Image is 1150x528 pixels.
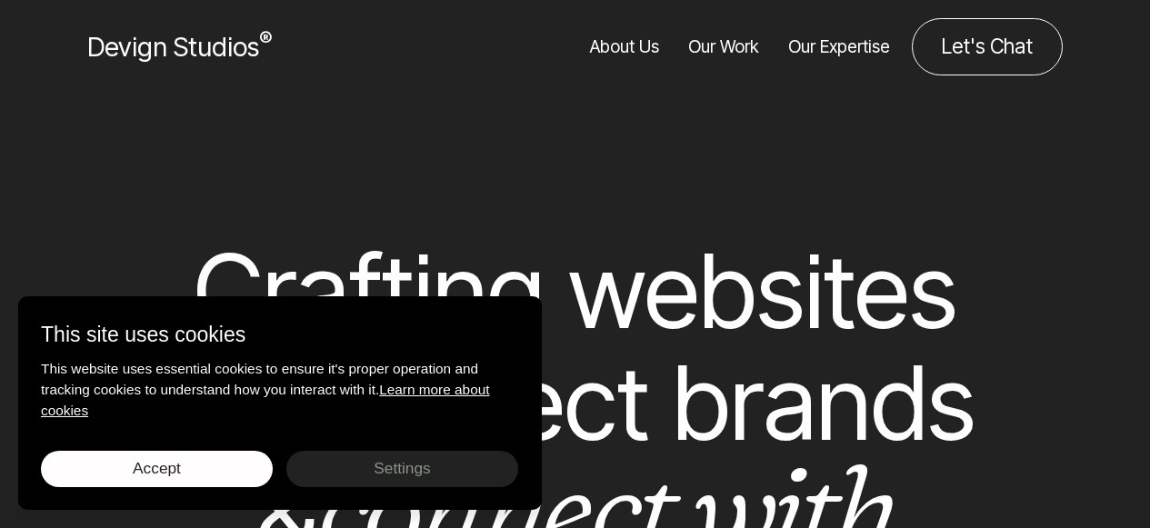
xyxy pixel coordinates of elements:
[259,27,272,51] sup: ®
[688,18,759,75] a: Our Work
[912,18,1063,75] a: Contact us about your project
[133,459,181,477] span: Accept
[87,27,272,66] a: Devign Studios® Homepage
[41,319,519,351] p: This site uses cookies
[590,18,659,75] a: About Us
[286,451,518,487] button: Settings
[41,451,273,487] button: Accept
[374,459,430,477] span: Settings
[788,18,890,75] a: Our Expertise
[41,358,519,421] p: This website uses essential cookies to ensure it's proper operation and tracking cookies to under...
[87,31,272,63] span: Devign Studios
